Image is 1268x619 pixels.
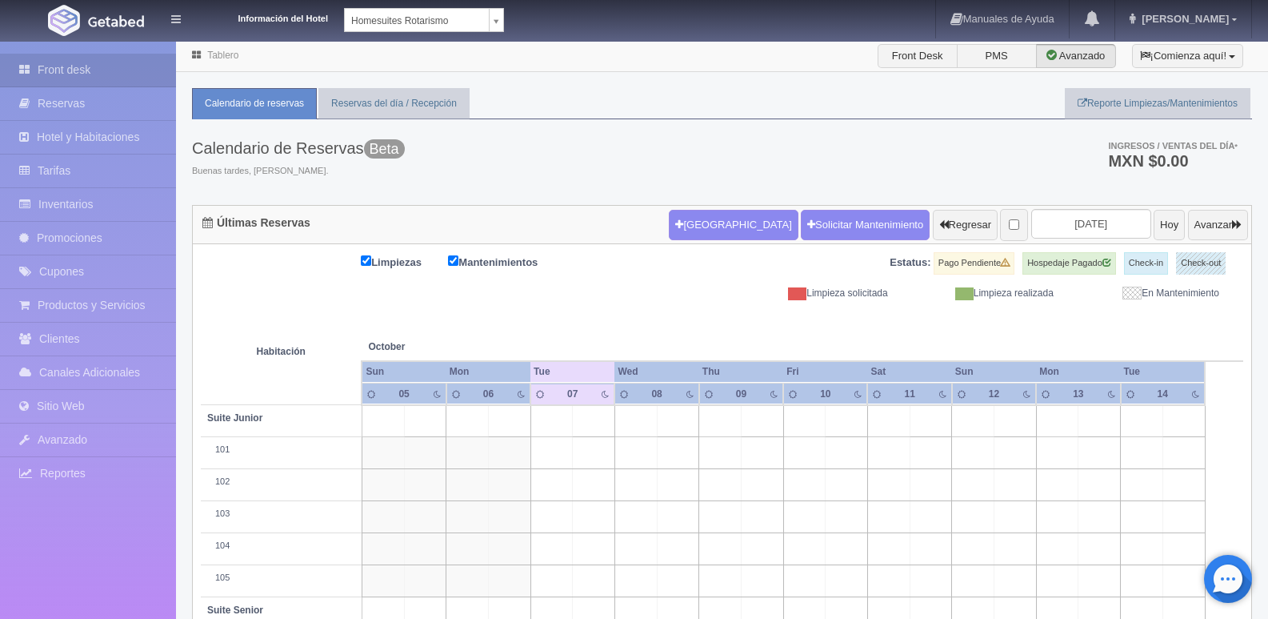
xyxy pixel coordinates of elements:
label: Avanzado [1036,44,1116,68]
a: Homesuites Rotarismo [344,8,504,32]
span: Beta [364,139,405,159]
a: Tablero [207,50,238,61]
div: Limpieza realizada [900,287,1066,300]
div: 105 [207,572,355,585]
label: Check-in [1124,252,1168,275]
div: 07 [560,388,586,401]
label: Check-out [1176,252,1226,275]
span: [PERSON_NAME] [1138,13,1229,25]
div: En Mantenimiento [1066,287,1231,300]
div: 09 [729,388,754,401]
label: Estatus: [890,255,930,271]
div: Limpieza solicitada [734,287,900,300]
b: Suite Senior [207,605,263,616]
label: Front Desk [878,44,958,68]
div: 14 [1150,388,1175,401]
a: Calendario de reservas [192,88,317,119]
h3: Calendario de Reservas [192,139,405,157]
div: 103 [207,508,355,521]
span: Buenas tardes, [PERSON_NAME]. [192,165,405,178]
button: Avanzar [1188,210,1248,240]
dt: Información del Hotel [200,8,328,26]
th: Thu [699,361,783,383]
img: Getabed [88,15,144,27]
h3: MXN $0.00 [1108,153,1238,169]
div: 13 [1066,388,1091,401]
th: Tue [1121,361,1205,383]
div: 102 [207,476,355,488]
button: Regresar [933,210,998,240]
th: Sun [362,361,446,383]
div: 11 [897,388,922,401]
th: Mon [446,361,530,383]
th: Tue [530,361,614,383]
th: Mon [1036,361,1120,383]
th: Sat [867,361,951,383]
label: Mantenimientos [448,252,562,271]
div: 104 [207,540,355,553]
a: Solicitar Mantenimiento [801,210,930,240]
th: Sun [952,361,1036,383]
b: Suite Junior [207,412,262,424]
span: October [368,340,524,354]
input: Mantenimientos [448,255,458,266]
label: Limpiezas [361,252,446,271]
h4: Últimas Reservas [202,217,310,229]
label: Hospedaje Pagado [1022,252,1116,275]
div: 06 [476,388,502,401]
button: ¡Comienza aquí! [1132,44,1243,68]
label: Pago Pendiente [934,252,1014,275]
input: Limpiezas [361,255,371,266]
a: Reservas del día / Recepción [318,88,470,119]
button: Hoy [1154,210,1185,240]
strong: Habitación [257,347,306,358]
div: 101 [207,444,355,456]
th: Fri [783,361,867,383]
button: [GEOGRAPHIC_DATA] [669,210,798,240]
a: Reporte Limpiezas/Mantenimientos [1065,88,1250,119]
div: 10 [813,388,838,401]
span: Ingresos / Ventas del día [1108,141,1238,151]
span: Homesuites Rotarismo [351,9,482,33]
th: Wed [614,361,698,383]
img: Getabed [48,5,80,36]
div: 05 [391,388,417,401]
div: 08 [644,388,670,401]
div: 12 [982,388,1007,401]
label: PMS [957,44,1037,68]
